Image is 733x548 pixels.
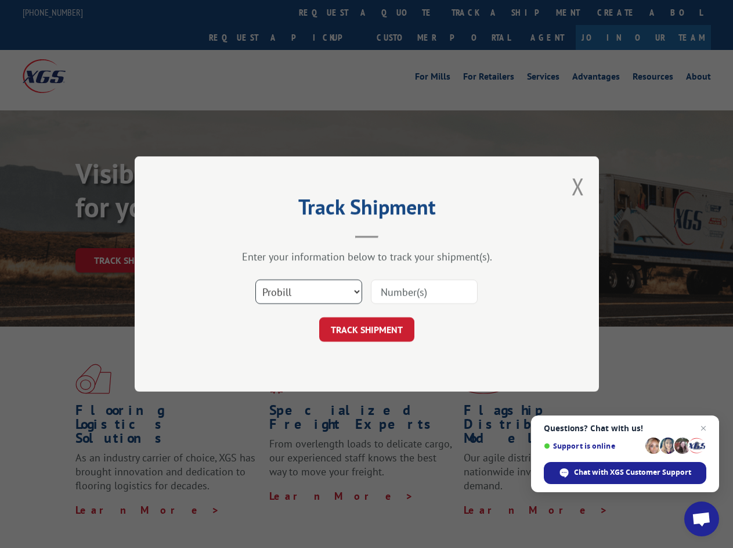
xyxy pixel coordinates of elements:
[193,199,541,221] h2: Track Shipment
[371,280,478,304] input: Number(s)
[684,502,719,536] div: Open chat
[193,250,541,263] div: Enter your information below to track your shipment(s).
[574,467,691,478] span: Chat with XGS Customer Support
[696,421,710,435] span: Close chat
[319,317,414,342] button: TRACK SHIPMENT
[544,462,706,484] div: Chat with XGS Customer Support
[544,424,706,433] span: Questions? Chat with us!
[544,442,641,450] span: Support is online
[572,171,584,202] button: Close modal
